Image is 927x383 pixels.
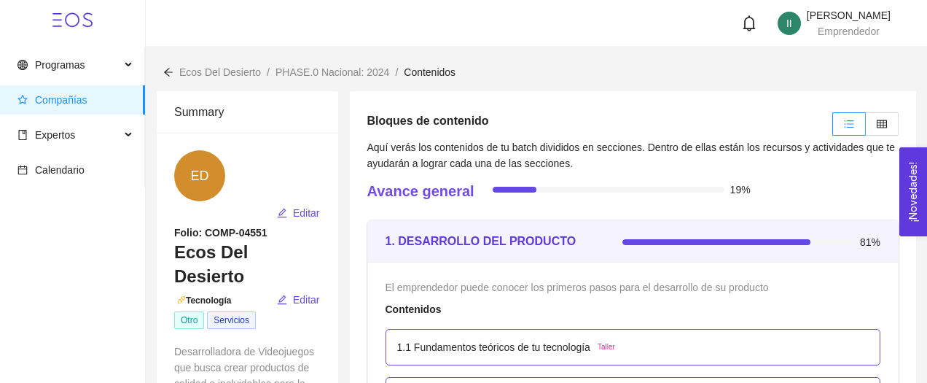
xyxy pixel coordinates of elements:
[174,91,321,133] div: Summary
[207,312,256,329] span: Servicios
[17,95,28,105] span: star
[386,235,576,247] strong: 1. DESARROLLO DEL PRODUCTO
[277,208,287,220] span: edit
[786,12,792,35] span: II
[386,282,769,293] span: El emprendedor puede conocer los primeros pasos para el desarrollo de su producto
[275,66,389,78] span: PHASE.0 Nacional: 2024
[844,119,854,129] span: unordered-list
[367,112,489,130] h5: Bloques de contenido
[367,181,474,201] h4: Avance general
[174,295,231,306] span: Tecnología
[35,59,85,71] span: Programas
[293,205,320,221] span: Editar
[17,130,28,140] span: book
[397,339,590,355] p: 1.1 Fundamentos teóricos de tu tecnología
[163,67,173,77] span: arrow-left
[818,26,880,37] span: Emprendedor
[741,15,757,31] span: bell
[877,119,887,129] span: table
[174,227,267,239] strong: Folio: COMP-04551
[899,147,927,236] button: Open Feedback Widget
[404,66,455,78] span: Contenidos
[277,295,287,306] span: edit
[17,165,28,175] span: calendar
[35,164,85,176] span: Calendario
[293,292,320,308] span: Editar
[276,201,321,225] button: editEditar
[17,60,28,70] span: global
[179,66,261,78] span: Ecos Del Desierto
[598,341,615,353] span: Taller
[730,185,751,195] span: 19%
[395,66,398,78] span: /
[35,94,87,106] span: Compañías
[860,237,880,247] span: 81%
[267,66,270,78] span: /
[174,241,321,288] h3: Ecos Del Desierto
[367,142,896,169] span: Aquí verás los contenidos de tu batch divididos en secciones. Dentro de ellas están los recursos ...
[386,303,442,315] strong: Contenidos
[174,312,204,329] span: Otro
[190,150,208,201] span: ED
[35,129,75,141] span: Expertos
[276,288,321,312] button: editEditar
[807,9,891,21] span: [PERSON_NAME]
[177,295,186,304] span: api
